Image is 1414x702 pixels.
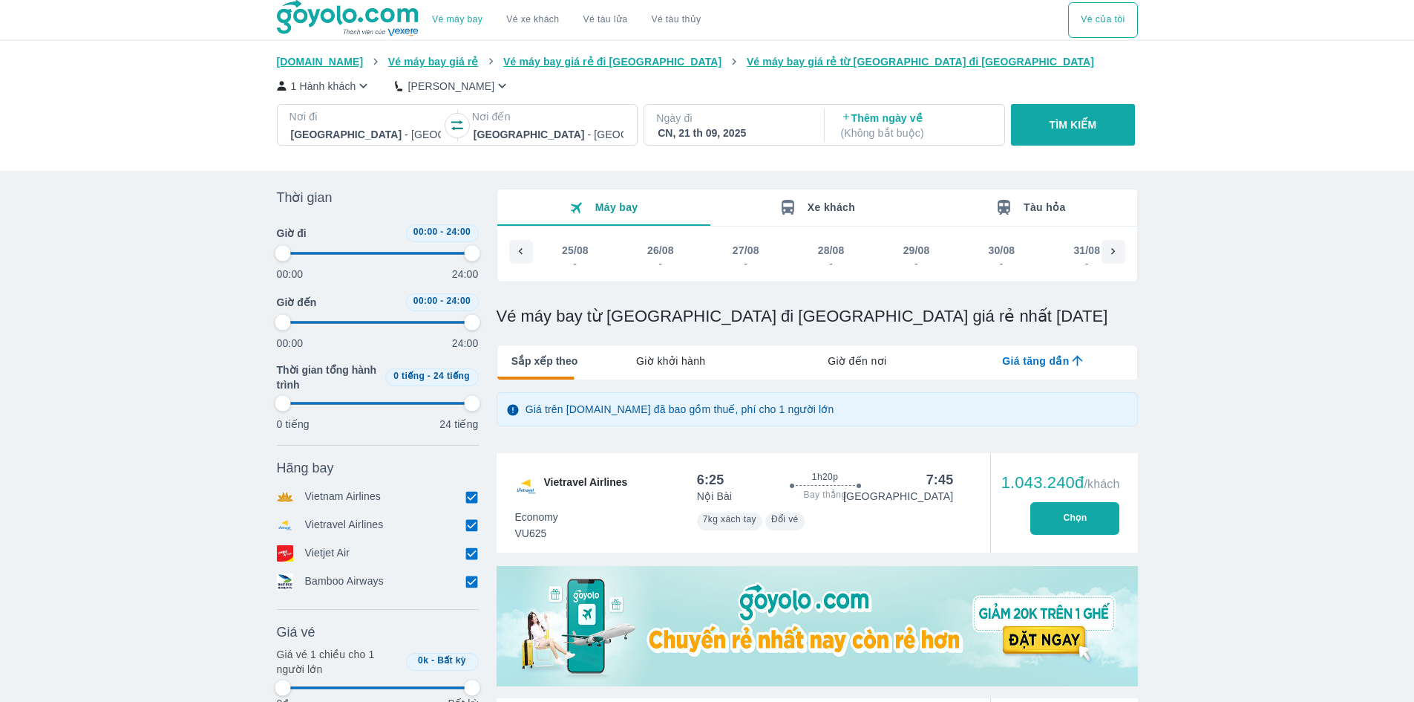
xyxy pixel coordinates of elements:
span: Giờ khởi hành [636,354,705,368]
span: - [431,655,434,666]
p: 00:00 [277,336,304,351]
p: 1 Hành khách [291,79,356,94]
p: Thêm ngày về [841,111,991,140]
span: VU625 [515,526,558,541]
p: Vietnam Airlines [305,489,382,505]
span: Tàu hỏa [1024,201,1066,213]
div: 31/08 [1073,243,1100,258]
button: Chọn [1030,502,1119,535]
div: 29/08 [903,243,930,258]
p: Nơi đi [289,109,442,124]
p: Giá trên [DOMAIN_NAME] đã bao gồm thuế, phí cho 1 người lớn [526,402,834,417]
span: - [440,296,443,306]
p: 0 tiếng [277,417,310,432]
span: Thời gian [277,189,333,207]
h1: Vé máy bay từ [GEOGRAPHIC_DATA] đi [GEOGRAPHIC_DATA] giá rẻ nhất [DATE] [497,306,1138,327]
div: - [563,258,588,270]
a: Vé máy bay [432,14,482,25]
span: /khách [1084,478,1119,490]
span: Vé máy bay giá rẻ [388,56,479,68]
span: 24:00 [446,296,471,306]
a: Vé xe khách [506,14,559,25]
div: 7:45 [926,471,954,489]
p: 24:00 [452,267,479,282]
a: Vé tàu lửa [572,2,640,38]
p: 24:00 [452,336,479,351]
span: 7kg xách tay [703,514,756,524]
nav: breadcrumb [277,54,1138,69]
div: 28/08 [818,243,845,258]
span: 1h20p [812,471,838,483]
span: Giá vé [277,623,315,641]
span: 0 tiếng [393,371,425,381]
div: scrollable day and price [533,240,1102,273]
span: [DOMAIN_NAME] [277,56,364,68]
p: [PERSON_NAME] [407,79,494,94]
button: Vé tàu thủy [639,2,713,38]
span: Bất kỳ [437,655,466,666]
span: - [440,227,443,237]
span: Thời gian tổng hành trình [277,363,379,392]
div: 26/08 [647,243,674,258]
span: Hãng bay [277,459,334,477]
button: 1 Hành khách [277,78,372,94]
p: TÌM KIẾM [1050,117,1097,132]
button: TÌM KIẾM [1011,104,1135,146]
div: CN, 21 th 09, 2025 [658,126,808,140]
div: - [733,258,759,270]
div: - [1074,258,1099,270]
div: 27/08 [733,243,759,258]
p: 24 tiếng [439,417,478,432]
span: 00:00 [413,296,438,306]
p: [GEOGRAPHIC_DATA] [843,489,953,504]
p: Vietjet Air [305,545,350,562]
img: media-0 [497,566,1138,686]
div: - [648,258,673,270]
div: lab API tabs example [577,345,1136,377]
div: choose transportation mode [1068,2,1137,38]
p: Nội Bài [697,489,732,504]
div: - [904,258,929,270]
span: Giờ đến [277,295,317,310]
div: 6:25 [697,471,724,489]
span: Đổi vé [771,514,799,524]
p: Ngày đi [656,111,809,126]
button: Vé của tôi [1068,2,1137,38]
p: Bamboo Airways [305,573,384,590]
span: Xe khách [808,201,855,213]
span: - [428,371,431,381]
span: 24 tiếng [433,371,470,381]
div: 1.043.240đ [1001,474,1120,492]
button: [PERSON_NAME] [395,78,510,94]
img: VU [514,475,538,498]
span: 24:00 [446,227,471,237]
p: Giá vé 1 chiều cho 1 người lớn [277,647,400,677]
p: 00:00 [277,267,304,282]
p: Vietravel Airlines [305,517,384,533]
span: Economy [515,510,558,524]
span: Sắp xếp theo [511,354,578,368]
span: Vé máy bay giá rẻ đi [GEOGRAPHIC_DATA] [503,56,721,68]
div: - [819,258,844,270]
span: Giờ đi [277,226,307,241]
span: Giờ đến nơi [828,354,886,368]
div: 30/08 [989,243,1015,258]
span: Vietravel Airlines [544,475,628,498]
div: 25/08 [562,243,589,258]
div: - [989,258,1015,270]
p: ( Không bắt buộc ) [841,126,991,140]
p: Nơi đến [472,109,625,124]
span: 00:00 [413,227,438,237]
span: Giá tăng dần [1002,354,1069,368]
span: Máy bay [595,201,638,213]
span: 0k [418,655,428,666]
div: choose transportation mode [420,2,713,38]
span: Vé máy bay giá rẻ từ [GEOGRAPHIC_DATA] đi [GEOGRAPHIC_DATA] [747,56,1094,68]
